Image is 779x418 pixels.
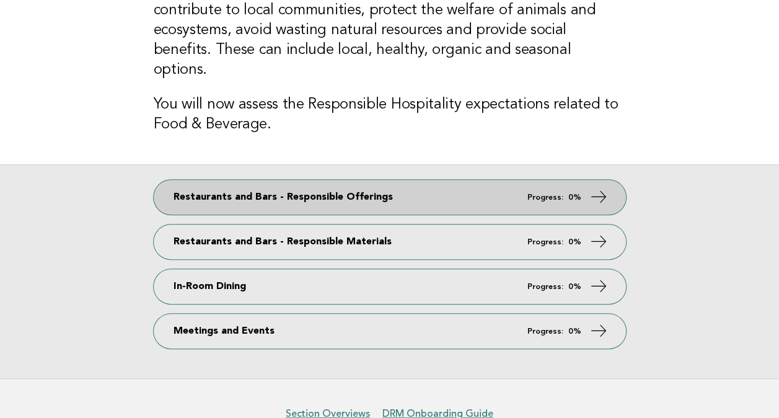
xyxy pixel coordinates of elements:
[527,283,563,291] em: Progress:
[154,314,626,349] a: Meetings and Events Progress: 0%
[527,327,563,336] em: Progress:
[568,238,581,246] strong: 0%
[568,327,581,336] strong: 0%
[527,193,563,202] em: Progress:
[568,193,581,202] strong: 0%
[154,180,626,215] a: Restaurants and Bars - Responsible Offerings Progress: 0%
[154,95,626,135] h3: You will now assess the Responsible Hospitality expectations related to Food & Beverage.
[154,269,626,304] a: In-Room Dining Progress: 0%
[568,283,581,291] strong: 0%
[527,238,563,246] em: Progress:
[154,225,626,259] a: Restaurants and Bars - Responsible Materials Progress: 0%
